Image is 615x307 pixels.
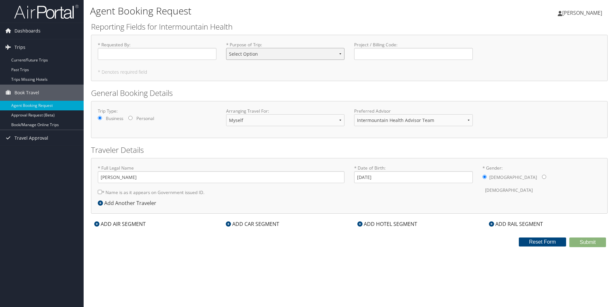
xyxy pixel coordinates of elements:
span: Book Travel [14,85,39,101]
input: * Gender:[DEMOGRAPHIC_DATA][DEMOGRAPHIC_DATA] [542,175,546,179]
h2: General Booking Details [91,88,608,98]
input: * Gender:[DEMOGRAPHIC_DATA][DEMOGRAPHIC_DATA] [482,175,487,179]
button: Reset Form [519,237,566,247]
label: * Date of Birth: [354,165,473,183]
input: * Full Legal Name [98,171,344,183]
label: * Full Legal Name [98,165,344,183]
label: Arranging Travel For: [226,108,345,114]
label: Business [106,115,123,122]
input: * Name is as it appears on Government issued ID. [98,190,102,194]
select: * Purpose of Trip: [226,48,345,60]
label: [DEMOGRAPHIC_DATA] [485,184,533,196]
label: [DEMOGRAPHIC_DATA] [489,171,537,183]
a: [PERSON_NAME] [558,3,609,23]
img: airportal-logo.png [14,4,78,19]
input: * Requested By: [98,48,216,60]
label: Preferred Advisor [354,108,473,114]
label: * Gender: [482,165,601,197]
div: ADD AIR SEGMENT [91,220,149,228]
span: Travel Approval [14,130,48,146]
label: Project / Billing Code : [354,42,473,60]
div: ADD HOTEL SEGMENT [354,220,420,228]
label: * Name is as it appears on Government issued ID. [98,186,205,198]
h2: Traveler Details [91,144,608,155]
div: ADD RAIL SEGMENT [486,220,546,228]
span: Dashboards [14,23,41,39]
label: * Purpose of Trip : [226,42,345,65]
label: Personal [136,115,154,122]
span: Trips [14,39,25,55]
h5: * Denotes required field [98,70,601,74]
div: Add Another Traveler [98,199,160,207]
button: Submit [569,237,606,247]
h1: Agent Booking Request [90,4,436,18]
input: * Date of Birth: [354,171,473,183]
span: [PERSON_NAME] [562,9,602,16]
div: ADD CAR SEGMENT [223,220,282,228]
label: * Requested By : [98,42,216,60]
label: Trip Type: [98,108,216,114]
h2: Reporting Fields for Intermountain Health [91,21,608,32]
input: Project / Billing Code: [354,48,473,60]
